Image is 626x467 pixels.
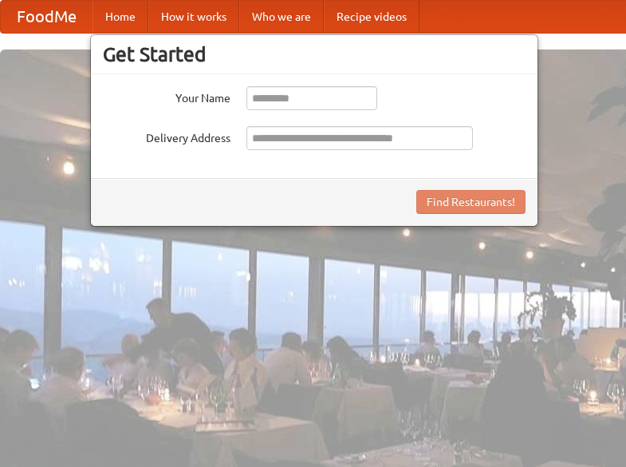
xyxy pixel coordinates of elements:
[1,1,93,33] a: FoodMe
[416,190,526,214] button: Find Restaurants!
[324,1,419,33] a: Recipe videos
[93,1,148,33] a: Home
[148,1,239,33] a: How it works
[103,126,230,146] label: Delivery Address
[103,42,526,66] h3: Get Started
[239,1,324,33] a: Who we are
[103,86,230,106] label: Your Name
